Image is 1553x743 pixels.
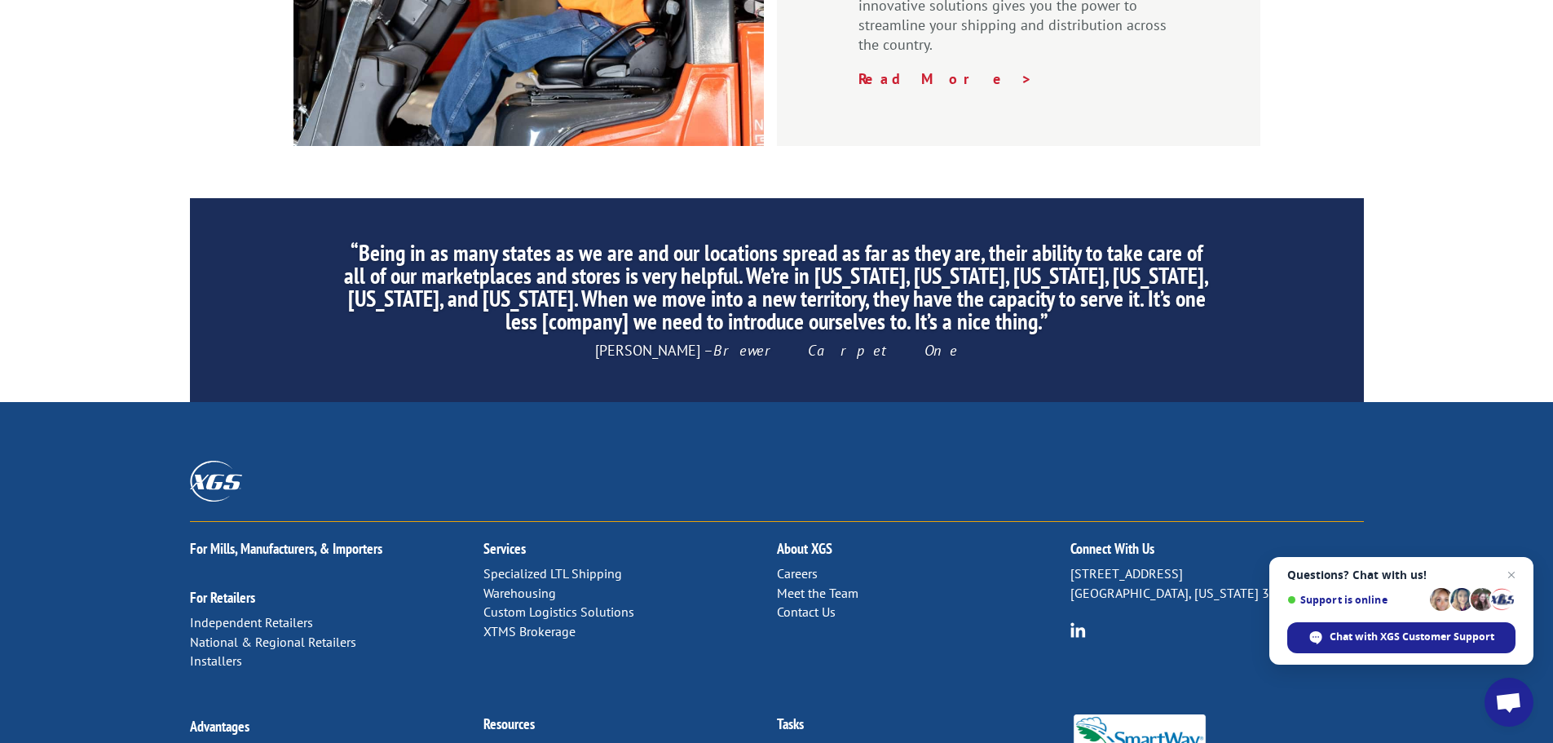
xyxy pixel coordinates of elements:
[483,565,622,582] a: Specialized LTL Shipping
[777,604,836,620] a: Contact Us
[1070,542,1364,564] h2: Connect With Us
[1070,564,1364,604] p: [STREET_ADDRESS] [GEOGRAPHIC_DATA], [US_STATE] 37421
[777,717,1070,740] h2: Tasks
[1287,568,1515,582] span: Questions? Chat with us!
[190,634,356,650] a: National & Regional Retailers
[1502,565,1521,585] span: Close chat
[1287,594,1424,606] span: Support is online
[777,565,818,582] a: Careers
[190,539,382,558] a: For Mills, Manufacturers, & Importers
[1485,678,1533,727] div: Open chat
[483,623,576,639] a: XTMS Brokerage
[190,461,242,501] img: XGS_Logos_ALL_2024_All_White
[190,652,242,669] a: Installers
[483,604,634,620] a: Custom Logistics Solutions
[1287,622,1515,653] div: Chat with XGS Customer Support
[342,241,1210,341] h2: “Being in as many states as we are and our locations spread as far as they are, their ability to ...
[190,588,255,607] a: For Retailers
[777,539,832,558] a: About XGS
[595,341,958,360] span: [PERSON_NAME] –
[858,69,1033,88] a: Read More >
[483,585,556,601] a: Warehousing
[483,714,535,733] a: Resources
[1330,630,1494,644] span: Chat with XGS Customer Support
[713,341,958,360] em: Brewer Carpet One
[190,614,313,630] a: Independent Retailers
[190,717,249,736] a: Advantages
[777,585,858,601] a: Meet the Team
[1070,622,1086,638] img: group-6
[483,539,526,558] a: Services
